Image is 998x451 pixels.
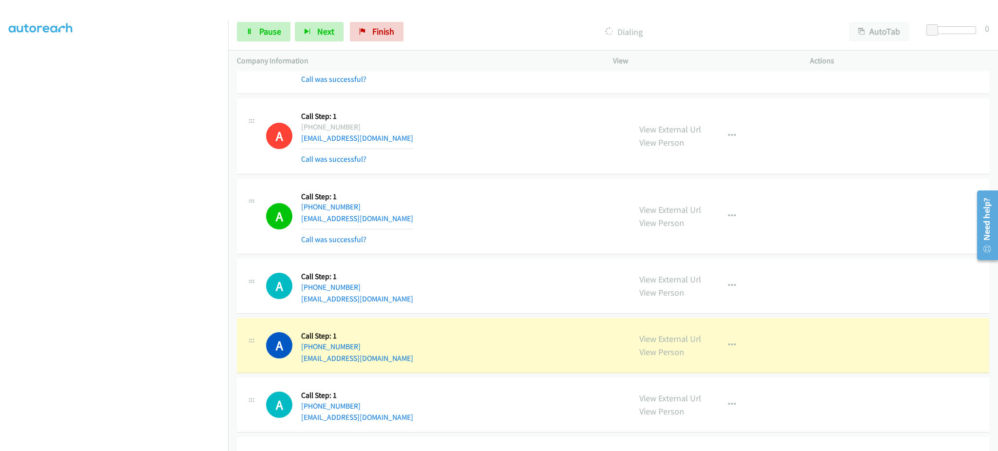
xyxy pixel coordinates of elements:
a: [EMAIL_ADDRESS][DOMAIN_NAME] [301,133,413,143]
h1: A [266,273,292,299]
h5: Call Step: 1 [301,192,413,202]
a: [PHONE_NUMBER] [301,282,361,292]
a: View Person [639,137,684,148]
button: AutoTab [849,22,909,41]
a: View External Url [639,124,701,135]
a: View Person [639,406,684,417]
div: The call is yet to be attempted [266,273,292,299]
h1: A [266,332,292,358]
h1: A [266,392,292,418]
p: View [613,55,792,67]
a: View External Url [639,204,701,215]
a: [EMAIL_ADDRESS][DOMAIN_NAME] [301,294,413,303]
a: View External Url [639,274,701,285]
a: View Person [639,287,684,298]
a: View External Url [639,333,701,344]
a: [PHONE_NUMBER] [301,342,361,351]
a: [PHONE_NUMBER] [301,202,361,211]
div: The call is yet to be attempted [266,392,292,418]
a: View External Url [639,393,701,404]
span: Finish [372,26,394,37]
a: View Person [639,217,684,228]
span: Pause [259,26,281,37]
iframe: Resource Center [970,187,998,264]
a: Finish [350,22,403,41]
a: Call was successful? [301,154,366,164]
button: Next [295,22,344,41]
div: [PHONE_NUMBER] [301,121,413,133]
h5: Call Step: 1 [301,331,413,341]
a: [PHONE_NUMBER] [301,401,361,411]
a: Call was successful? [301,75,366,84]
div: 0 [985,22,989,35]
h5: Call Step: 1 [301,272,413,282]
a: [EMAIL_ADDRESS][DOMAIN_NAME] [301,214,413,223]
p: Dialing [417,25,831,38]
h5: Call Step: 1 [301,391,413,400]
p: Actions [810,55,989,67]
a: [EMAIL_ADDRESS][DOMAIN_NAME] [301,354,413,363]
div: Delay between calls (in seconds) [931,26,976,34]
span: Next [317,26,334,37]
a: View Person [639,346,684,357]
a: [EMAIL_ADDRESS][DOMAIN_NAME] [301,413,413,422]
h5: Call Step: 1 [301,112,413,121]
a: Pause [237,22,290,41]
h1: A [266,203,292,229]
h1: A [266,123,292,149]
a: Call was successful? [301,235,366,244]
p: Company Information [237,55,595,67]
